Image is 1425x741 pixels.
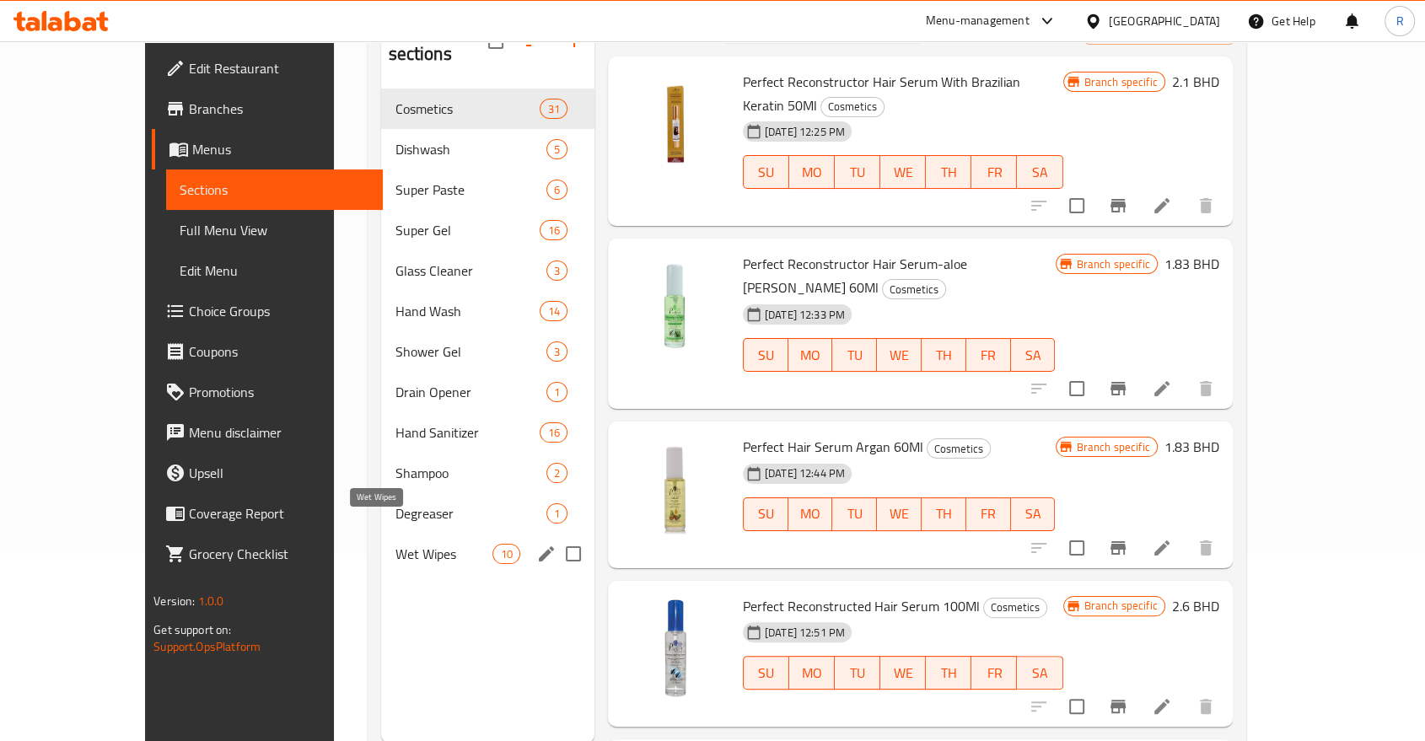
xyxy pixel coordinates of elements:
span: 1 [547,384,567,400]
span: Menu disclaimer [189,422,369,443]
div: items [546,503,567,524]
button: WE [880,155,926,189]
a: Support.OpsPlatform [153,636,261,658]
a: Branches [152,89,383,129]
span: WE [884,343,915,368]
button: Branch-specific-item [1098,528,1138,568]
a: Sections [166,169,383,210]
a: Edit menu item [1152,379,1172,399]
span: Grocery Checklist [189,544,369,564]
div: Shampoo [395,463,546,483]
div: [GEOGRAPHIC_DATA] [1109,12,1220,30]
span: Menus [192,139,369,159]
button: SU [743,155,789,189]
span: Wet Wipes [395,544,492,564]
span: [DATE] 12:44 PM [758,465,852,481]
div: Super Paste6 [381,169,594,210]
span: SA [1018,343,1049,368]
button: Branch-specific-item [1098,686,1138,727]
div: Cosmetics31 [381,89,594,129]
span: Hand Sanitizer [395,422,540,443]
div: items [492,544,519,564]
div: Cosmetics [820,97,885,117]
span: [DATE] 12:51 PM [758,625,852,641]
span: MO [795,343,826,368]
a: Upsell [152,453,383,493]
span: Branch specific [1070,256,1157,272]
span: Hand Wash [395,301,540,321]
span: Select to update [1059,371,1094,406]
button: SA [1011,338,1056,372]
span: 16 [540,223,566,239]
span: 1 [547,506,567,522]
div: items [546,180,567,200]
div: Shower Gel [395,341,546,362]
span: Glass Cleaner [395,260,546,281]
span: TH [928,502,960,526]
span: Branch specific [1078,598,1164,614]
a: Promotions [152,372,383,412]
button: TU [832,497,877,531]
div: Super Gel16 [381,210,594,250]
div: Drain Opener1 [381,372,594,412]
span: 3 [547,263,567,279]
span: Coupons [189,341,369,362]
span: 3 [547,344,567,360]
a: Edit menu item [1152,696,1172,717]
a: Menu disclaimer [152,412,383,453]
span: Perfect Reconstructor Hair Serum With Brazilian Keratin 50Ml [743,69,1020,118]
span: Select to update [1059,188,1094,223]
a: Full Menu View [166,210,383,250]
span: TU [839,343,870,368]
span: SA [1024,661,1056,685]
div: items [546,463,567,483]
span: Sections [180,180,369,200]
span: Select to update [1059,689,1094,724]
button: TH [926,656,971,690]
div: Dishwash5 [381,129,594,169]
span: Coverage Report [189,503,369,524]
img: Perfect Reconstructor Hair Serum With Brazilian Keratin 50Ml [621,70,729,178]
span: FR [978,661,1010,685]
div: Cosmetics [983,598,1047,618]
button: SU [743,497,788,531]
button: MO [788,497,833,531]
div: items [546,382,567,402]
span: Cosmetics [984,598,1046,617]
button: WE [877,497,922,531]
h6: 2.6 BHD [1172,594,1219,618]
span: 10 [493,546,519,562]
button: TU [835,155,880,189]
button: SA [1017,155,1062,189]
span: SU [750,661,782,685]
div: items [540,220,567,240]
a: Edit Restaurant [152,48,383,89]
a: Grocery Checklist [152,534,383,574]
span: Branches [189,99,369,119]
span: Cosmetics [883,280,945,299]
span: Upsell [189,463,369,483]
span: Edit Restaurant [189,58,369,78]
div: Hand Sanitizer16 [381,412,594,453]
nav: Menu sections [381,82,594,581]
span: Perfect Hair Serum Argan 60Ml [743,434,923,459]
div: items [546,260,567,281]
span: 2 [547,465,567,481]
div: Menu-management [926,11,1030,31]
span: Drain Opener [395,382,546,402]
button: FR [966,338,1011,372]
img: Perfect Hair Serum Argan 60Ml [621,435,729,543]
button: edit [534,541,559,566]
span: Super Gel [395,220,540,240]
div: Cosmetics [882,279,946,299]
div: Glass Cleaner3 [381,250,594,291]
img: Perfect Reconstructed Hair Serum 100Ml [621,594,729,702]
button: SU [743,338,788,372]
span: Branch specific [1070,439,1157,455]
button: WE [880,656,926,690]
